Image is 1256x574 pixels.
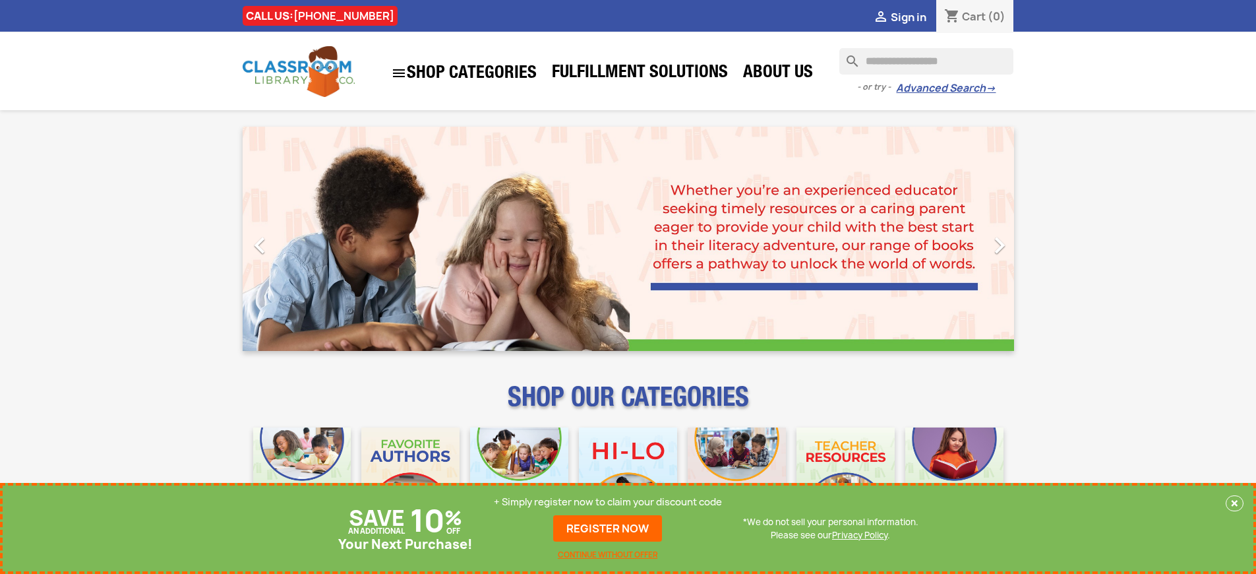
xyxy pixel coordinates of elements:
span: Cart [962,9,986,24]
span: → [986,82,996,95]
a:  Sign in [873,10,926,24]
img: CLC_Favorite_Authors_Mobile.jpg [361,428,460,526]
img: CLC_Fiction_Nonfiction_Mobile.jpg [688,428,786,526]
a: SHOP CATEGORIES [384,59,543,88]
i:  [983,229,1016,262]
a: [PHONE_NUMBER] [293,9,394,23]
img: Classroom Library Company [243,46,355,97]
a: Fulfillment Solutions [545,61,734,87]
i:  [243,229,276,262]
span: Sign in [891,10,926,24]
i: search [839,48,855,64]
img: CLC_Teacher_Resources_Mobile.jpg [796,428,895,526]
img: CLC_Dyslexia_Mobile.jpg [905,428,1003,526]
a: About Us [736,61,820,87]
img: CLC_Bulk_Mobile.jpg [253,428,351,526]
img: CLC_HiLo_Mobile.jpg [579,428,677,526]
img: CLC_Phonics_And_Decodables_Mobile.jpg [470,428,568,526]
a: Next [898,127,1014,351]
i:  [873,10,889,26]
span: - or try - [857,80,896,94]
i: shopping_cart [944,9,960,25]
p: SHOP OUR CATEGORIES [243,393,1014,417]
ul: Carousel container [243,127,1014,351]
input: Search [839,48,1013,75]
a: Previous [243,127,359,351]
i:  [391,65,407,81]
span: (0) [988,9,1005,24]
div: CALL US: [243,6,398,26]
a: Advanced Search→ [896,82,996,95]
